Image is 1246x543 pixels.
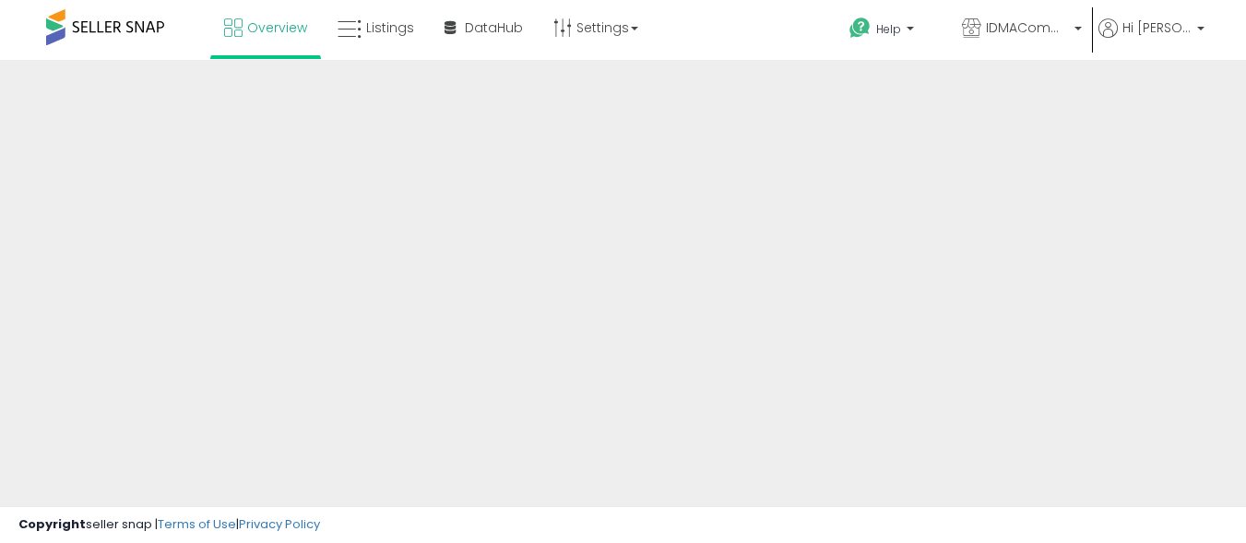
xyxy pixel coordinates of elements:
[465,18,523,37] span: DataHub
[158,515,236,533] a: Terms of Use
[247,18,307,37] span: Overview
[876,21,901,37] span: Help
[18,516,320,534] div: seller snap | |
[835,3,945,60] a: Help
[1098,18,1204,60] a: Hi [PERSON_NAME]
[848,17,872,40] i: Get Help
[986,18,1069,37] span: IDMACommerce LLC
[18,515,86,533] strong: Copyright
[1122,18,1192,37] span: Hi [PERSON_NAME]
[366,18,414,37] span: Listings
[239,515,320,533] a: Privacy Policy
